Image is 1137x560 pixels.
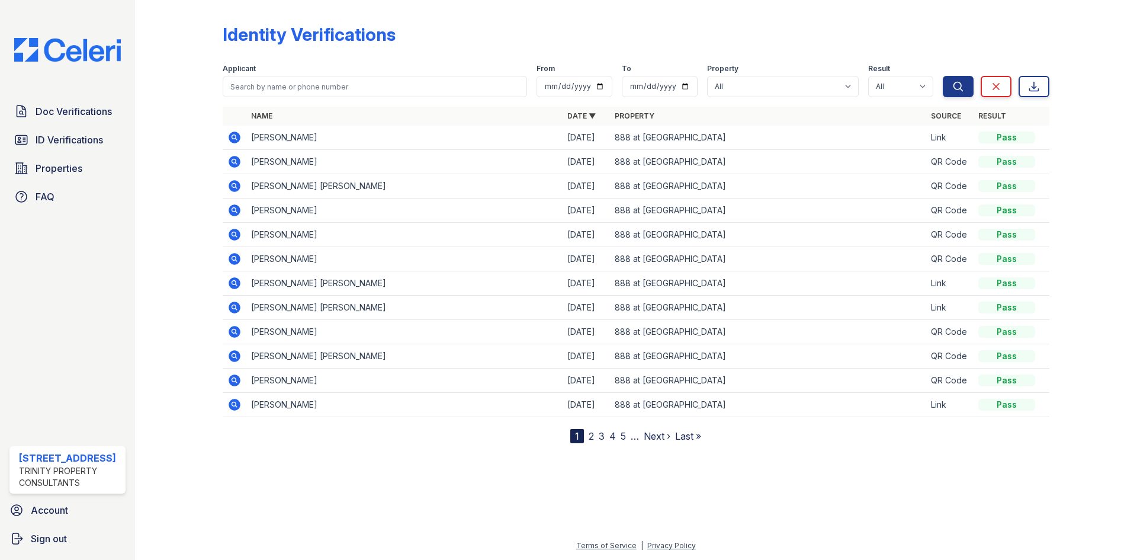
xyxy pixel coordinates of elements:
td: [DATE] [563,344,610,369]
td: QR Code [926,344,974,369]
a: ID Verifications [9,128,126,152]
td: QR Code [926,174,974,199]
td: [DATE] [563,271,610,296]
td: Link [926,271,974,296]
a: Property [615,111,654,120]
td: [PERSON_NAME] [PERSON_NAME] [246,344,563,369]
td: 888 at [GEOGRAPHIC_DATA] [610,369,926,393]
a: Account [5,498,130,522]
a: 4 [609,430,616,442]
td: [PERSON_NAME] [PERSON_NAME] [246,271,563,296]
td: [DATE] [563,174,610,199]
td: 888 at [GEOGRAPHIC_DATA] [610,271,926,296]
td: 888 at [GEOGRAPHIC_DATA] [610,150,926,174]
td: [DATE] [563,393,610,417]
input: Search by name or phone number [223,76,527,97]
td: [PERSON_NAME] [PERSON_NAME] [246,296,563,320]
span: Sign out [31,532,67,546]
span: Properties [36,161,82,175]
td: 888 at [GEOGRAPHIC_DATA] [610,223,926,247]
div: [STREET_ADDRESS] [19,451,121,465]
label: Applicant [223,64,256,73]
td: QR Code [926,223,974,247]
span: … [631,429,639,443]
td: 888 at [GEOGRAPHIC_DATA] [610,199,926,223]
span: Doc Verifications [36,104,112,119]
div: Pass [978,326,1035,338]
td: [DATE] [563,126,610,150]
div: Pass [978,204,1035,216]
td: [PERSON_NAME] [246,199,563,223]
td: 888 at [GEOGRAPHIC_DATA] [610,320,926,344]
div: Pass [978,180,1035,192]
span: FAQ [36,190,54,204]
td: [DATE] [563,199,610,223]
a: 2 [589,430,594,442]
td: QR Code [926,199,974,223]
a: Date ▼ [567,111,596,120]
td: [PERSON_NAME] [246,150,563,174]
label: To [622,64,631,73]
div: 1 [570,429,584,443]
a: Doc Verifications [9,100,126,123]
td: [DATE] [563,369,610,393]
td: [DATE] [563,247,610,271]
a: Terms of Service [576,541,637,550]
label: Property [707,64,738,73]
div: Pass [978,156,1035,168]
div: Pass [978,253,1035,265]
div: Pass [978,277,1035,289]
div: Pass [978,375,1035,386]
td: [PERSON_NAME] [246,223,563,247]
td: 888 at [GEOGRAPHIC_DATA] [610,174,926,199]
td: QR Code [926,247,974,271]
a: 3 [599,430,605,442]
a: FAQ [9,185,126,209]
div: Pass [978,229,1035,241]
td: Link [926,296,974,320]
td: 888 at [GEOGRAPHIC_DATA] [610,344,926,369]
div: Pass [978,132,1035,143]
td: [DATE] [563,150,610,174]
a: Name [251,111,272,120]
a: Next › [644,430,670,442]
td: QR Code [926,320,974,344]
label: From [537,64,555,73]
img: CE_Logo_Blue-a8612792a0a2168367f1c8372b55b34899dd931a85d93a1a3d3e32e68fde9ad4.png [5,38,130,62]
a: Properties [9,156,126,180]
a: 5 [621,430,626,442]
span: ID Verifications [36,133,103,147]
div: Identity Verifications [223,24,396,45]
a: Result [978,111,1006,120]
td: [PERSON_NAME] [246,393,563,417]
td: Link [926,126,974,150]
td: [PERSON_NAME] [PERSON_NAME] [246,174,563,199]
td: QR Code [926,369,974,393]
td: [PERSON_NAME] [246,247,563,271]
td: 888 at [GEOGRAPHIC_DATA] [610,126,926,150]
div: Pass [978,350,1035,362]
span: Account [31,503,68,517]
a: Sign out [5,527,130,551]
td: 888 at [GEOGRAPHIC_DATA] [610,296,926,320]
div: | [641,541,643,550]
a: Last » [675,430,701,442]
td: [PERSON_NAME] [246,320,563,344]
td: [DATE] [563,320,610,344]
div: Trinity Property Consultants [19,465,121,489]
td: 888 at [GEOGRAPHIC_DATA] [610,247,926,271]
td: [DATE] [563,223,610,247]
td: [PERSON_NAME] [246,126,563,150]
td: QR Code [926,150,974,174]
td: 888 at [GEOGRAPHIC_DATA] [610,393,926,417]
label: Result [868,64,890,73]
td: [DATE] [563,296,610,320]
td: [PERSON_NAME] [246,369,563,393]
a: Source [931,111,961,120]
td: Link [926,393,974,417]
a: Privacy Policy [647,541,696,550]
div: Pass [978,399,1035,411]
div: Pass [978,302,1035,313]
